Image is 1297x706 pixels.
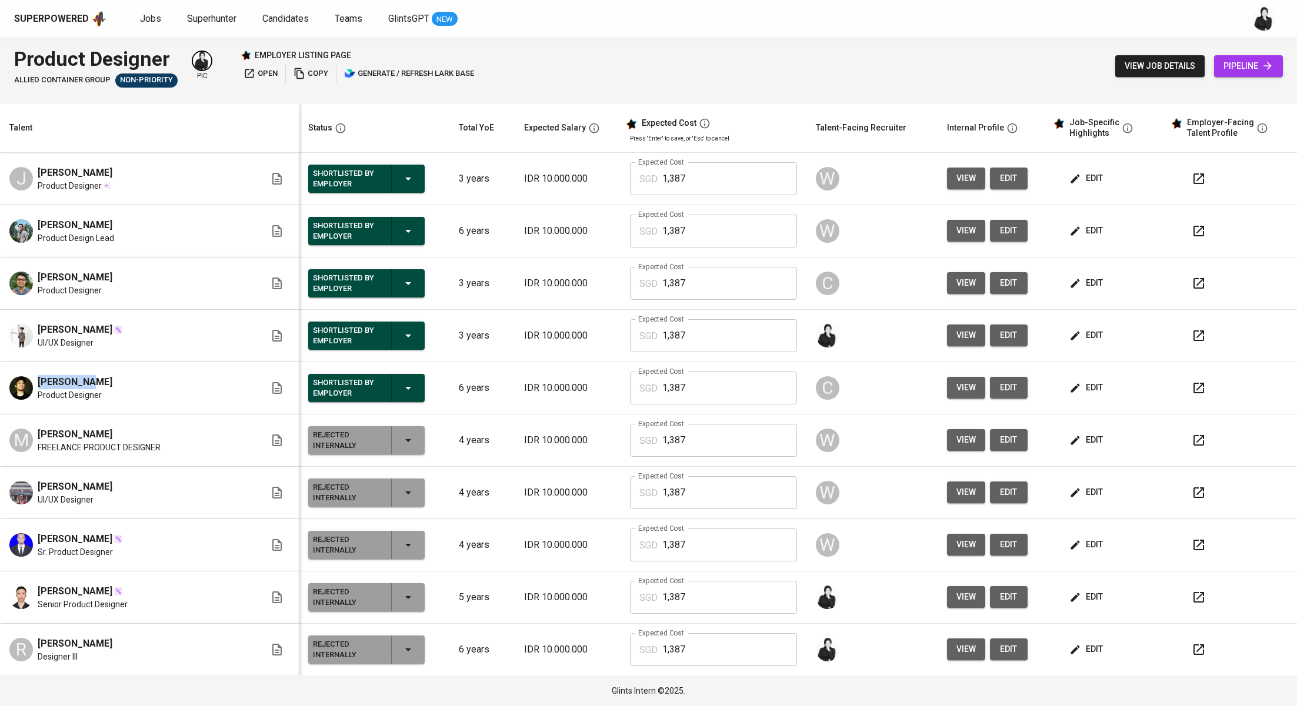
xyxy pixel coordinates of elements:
p: 3 years [459,172,505,186]
p: SGD [639,538,658,553]
a: Teams [335,12,365,26]
button: view [947,168,985,189]
img: Muhammad Arisandy Pratama [9,219,33,243]
a: Jobs [140,12,164,26]
div: W [816,481,839,504]
p: SGD [639,172,658,186]
p: IDR 10.000.000 [524,538,611,552]
p: SGD [639,486,658,500]
span: edit [1072,433,1103,447]
button: view [947,220,985,242]
span: FREELANCE PRODUCT DESIGNER [38,441,161,453]
span: edit [1072,537,1103,552]
span: generate / refresh lark base [344,67,474,81]
img: glints_star.svg [1171,118,1182,129]
div: W [816,429,839,452]
p: SGD [639,434,658,448]
span: edit [1072,590,1103,604]
span: Non-Priority [115,75,178,86]
span: Allied Container Group [14,75,111,86]
span: Teams [335,13,362,24]
div: Rejected Internally [313,637,382,662]
span: pipeline [1223,59,1273,73]
button: edit [990,220,1028,242]
span: [PERSON_NAME] [38,637,112,651]
button: edit [990,324,1028,346]
span: [PERSON_NAME] [38,480,112,494]
span: Product Designer [38,180,102,192]
span: edit [1072,380,1103,395]
span: [PERSON_NAME] [38,166,112,180]
div: Shortlisted by Employer [313,218,382,244]
span: view [956,485,976,500]
span: edit [1072,642,1103,657]
a: Superhunter [187,12,239,26]
img: Rizqi Farhandy [9,533,33,557]
div: Rejected Internally [313,584,382,610]
span: edit [999,223,1018,238]
img: Glints Star [241,50,251,61]
button: Rejected Internally [308,531,425,559]
img: Muhammad Azhari Alam [9,481,33,504]
p: IDR 10.000.000 [524,172,611,186]
div: Talent [9,121,32,135]
div: Job-Specific Highlights [1069,118,1119,138]
img: medwi@glints.com [1252,7,1276,31]
button: edit [990,481,1028,503]
span: edit [1072,328,1103,343]
div: pic [192,51,212,81]
span: view [956,328,976,343]
span: GlintsGPT [388,13,429,24]
div: M [9,429,33,452]
p: IDR 10.000.000 [524,224,611,238]
span: Product Designer [38,285,102,296]
div: Superpowered [14,12,89,26]
button: Shortlisted by Employer [308,374,425,402]
button: edit [990,534,1028,556]
p: IDR 10.000.000 [524,486,611,500]
div: C [816,272,839,295]
div: Rejected Internally [313,480,382,506]
span: edit [1072,276,1103,290]
div: Rejected Internally [313,427,382,453]
p: SGD [639,591,658,605]
div: Expected Salary [524,121,586,135]
div: Product Designer [14,45,178,73]
p: 6 years [459,643,505,657]
span: view [956,590,976,604]
button: edit [990,377,1028,399]
button: edit [1067,429,1108,451]
a: Superpoweredapp logo [14,10,107,28]
button: view [947,377,985,399]
span: Product Design Lead [38,232,114,244]
span: [PERSON_NAME] [38,427,112,441]
img: Hilarius Bryan [9,324,33,347]
button: edit [1067,168,1108,189]
a: pipeline [1214,55,1283,77]
div: Talent-Facing Recruiter [816,121,906,135]
span: UI/UX Designer [38,337,94,349]
span: edit [999,171,1018,186]
p: IDR 10.000.000 [524,276,611,290]
span: [PERSON_NAME] [38,323,112,337]
div: Status [308,121,332,135]
div: W [816,167,839,190]
img: Rizky Beny [9,376,33,400]
button: edit [1067,377,1108,399]
p: SGD [639,643,658,657]
button: edit [1067,534,1108,556]
span: edit [1072,485,1103,500]
span: UI/UX Designer [38,494,94,506]
img: medwi@glints.com [193,52,211,70]
span: Product Designer [38,389,102,401]
a: GlintsGPT NEW [388,12,458,26]
span: [PERSON_NAME] [38,584,112,598]
button: Shortlisted by Employer [308,322,425,350]
div: Internal Profile [947,121,1004,135]
button: view [947,272,985,294]
span: open [244,67,278,81]
img: medwi@glints.com [816,324,839,347]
